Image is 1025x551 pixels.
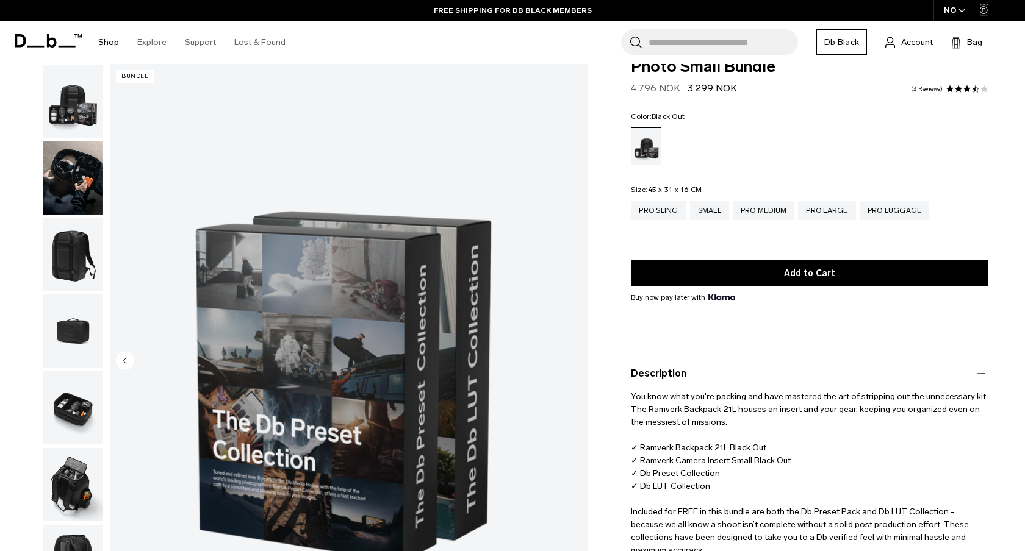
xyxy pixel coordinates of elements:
a: Black Out [631,127,661,165]
span: Account [901,36,933,49]
a: Shop [98,21,119,64]
img: Photo Small Bundle [43,65,103,138]
legend: Color: [631,113,685,120]
img: {"height" => 20, "alt" => "Klarna"} [708,294,735,300]
button: Photo Small Bundle [43,294,103,368]
button: Photo Small Bundle [43,141,103,215]
button: Add to Cart [631,260,988,286]
span: 3.299 NOK [688,82,737,94]
button: Bag [951,35,982,49]
span: Buy now pay later with [631,292,735,303]
s: 4.796 NOK [631,82,680,94]
a: Small [690,201,729,220]
a: Pro Sling [631,201,686,220]
a: Support [185,21,216,64]
span: Bag [967,36,982,49]
span: 45 x 31 x 16 CM [648,185,702,194]
button: Description [631,366,988,381]
a: Pro Luggage [860,201,930,220]
img: Photo Small Bundle [43,141,103,215]
a: Db Black [816,29,867,55]
button: Photo Small Bundle [43,218,103,292]
a: Explore [137,21,167,64]
img: Photo Small Bundle [43,448,103,521]
span: Photo Small Bundle [631,59,988,75]
button: Photo Small Bundle [43,447,103,522]
img: Photo Small Bundle [43,294,103,368]
a: FREE SHIPPING FOR DB BLACK MEMBERS [434,5,592,16]
a: 3 reviews [911,86,943,92]
legend: Size: [631,186,702,193]
a: Lost & Found [234,21,286,64]
nav: Main Navigation [89,21,295,64]
p: Bundle [116,70,154,83]
a: Pro Large [798,201,855,220]
button: Previous slide [116,352,134,372]
a: Pro Medium [733,201,795,220]
img: Photo Small Bundle [43,371,103,444]
button: Photo Small Bundle [43,64,103,138]
a: Account [885,35,933,49]
button: Photo Small Bundle [43,371,103,445]
img: Photo Small Bundle [43,218,103,291]
span: Black Out [652,112,685,121]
